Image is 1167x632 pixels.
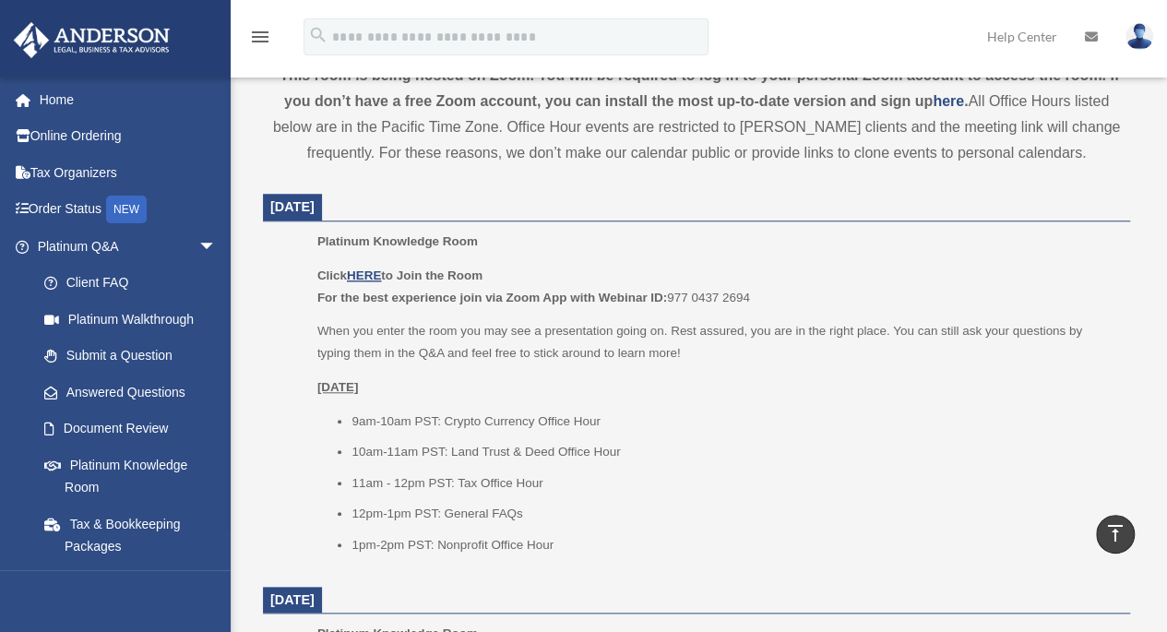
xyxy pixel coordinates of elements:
[351,503,1117,525] li: 12pm-1pm PST: General FAQs
[351,472,1117,495] li: 11am - 12pm PST: Tax Office Hour
[317,234,478,248] span: Platinum Knowledge Room
[198,228,235,266] span: arrow_drop_down
[317,268,482,282] b: Click to Join the Room
[26,565,244,602] a: Land Trust & Deed Forum
[1096,515,1135,554] a: vertical_align_top
[1125,23,1153,50] img: User Pic
[26,301,244,338] a: Platinum Walkthrough
[26,506,244,565] a: Tax & Bookkeeping Packages
[13,191,244,229] a: Order StatusNEW
[964,93,968,109] strong: .
[26,374,244,411] a: Answered Questions
[317,265,1117,308] p: 977 0437 2694
[249,26,271,48] i: menu
[263,63,1130,166] div: All Office Hours listed below are in the Pacific Time Zone. Office Hour events are restricted to ...
[270,592,315,607] span: [DATE]
[13,154,244,191] a: Tax Organizers
[347,268,381,282] a: HERE
[106,196,147,223] div: NEW
[26,338,244,375] a: Submit a Question
[351,534,1117,556] li: 1pm-2pm PST: Nonprofit Office Hour
[26,411,244,447] a: Document Review
[351,411,1117,433] li: 9am-10am PST: Crypto Currency Office Hour
[26,265,244,302] a: Client FAQ
[317,380,359,394] u: [DATE]
[351,441,1117,463] li: 10am-11am PST: Land Trust & Deed Office Hour
[308,25,328,45] i: search
[1104,522,1126,544] i: vertical_align_top
[317,291,667,304] b: For the best experience join via Zoom App with Webinar ID:
[13,118,244,155] a: Online Ordering
[317,320,1117,364] p: When you enter the room you may see a presentation going on. Rest assured, you are in the right p...
[13,81,244,118] a: Home
[8,22,175,58] img: Anderson Advisors Platinum Portal
[249,32,271,48] a: menu
[270,199,315,214] span: [DATE]
[13,228,244,265] a: Platinum Q&Aarrow_drop_down
[26,447,235,506] a: Platinum Knowledge Room
[933,93,964,109] a: here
